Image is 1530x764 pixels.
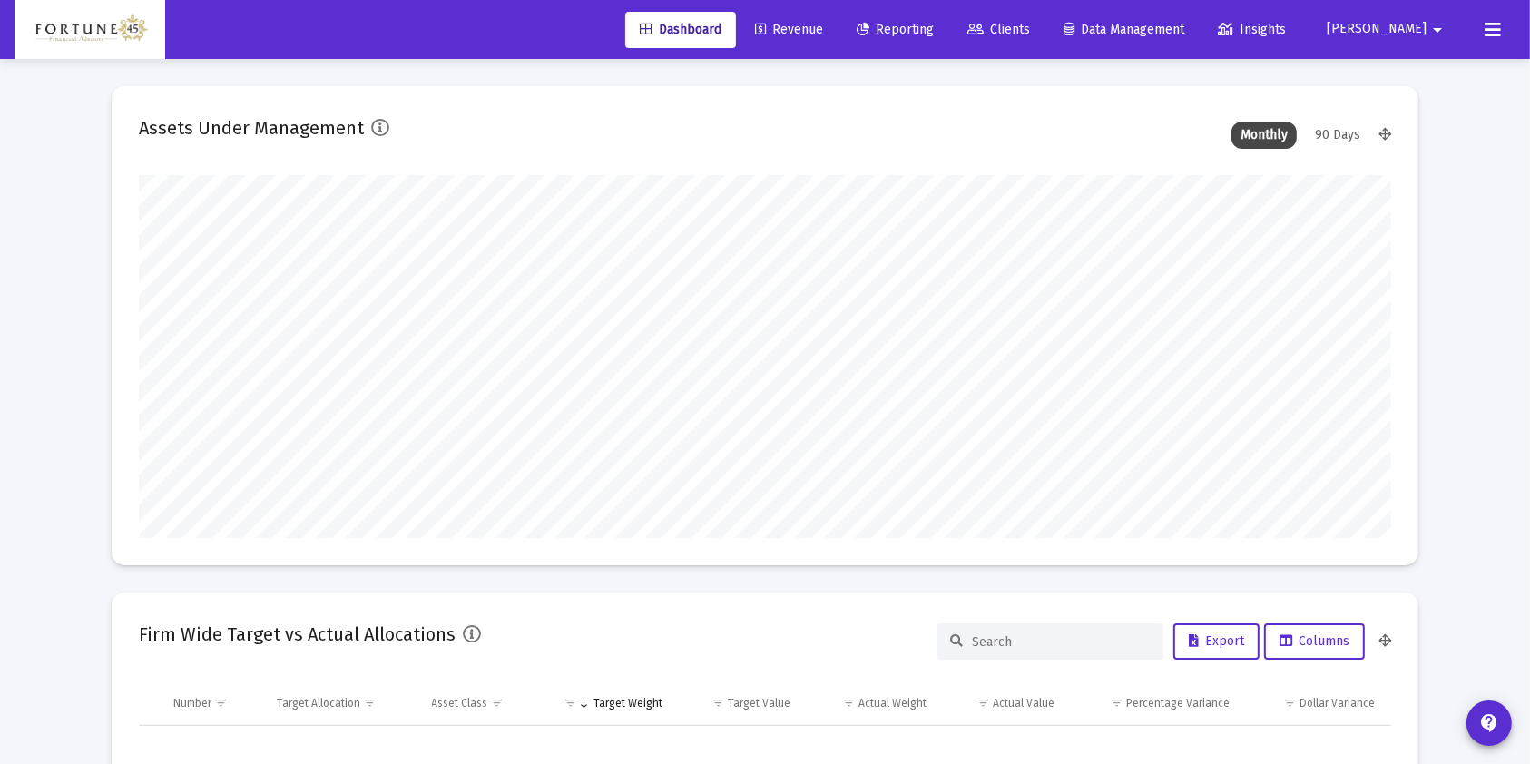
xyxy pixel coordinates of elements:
[711,696,725,710] span: Show filter options for column 'Target Value'
[593,696,662,710] div: Target Weight
[1126,696,1230,710] div: Percentage Variance
[564,696,577,710] span: Show filter options for column 'Target Weight'
[277,696,360,710] div: Target Allocation
[842,696,856,710] span: Show filter options for column 'Actual Weight'
[1280,633,1349,649] span: Columns
[539,681,675,725] td: Column Target Weight
[1427,12,1448,48] mat-icon: arrow_drop_down
[214,696,228,710] span: Show filter options for column 'Number'
[139,620,456,649] h2: Firm Wide Target vs Actual Allocations
[491,696,505,710] span: Show filter options for column 'Asset Class'
[363,696,377,710] span: Show filter options for column 'Target Allocation'
[1067,681,1241,725] td: Column Percentage Variance
[1231,122,1297,149] div: Monthly
[1110,696,1123,710] span: Show filter options for column 'Percentage Variance'
[740,12,838,48] a: Revenue
[675,681,803,725] td: Column Target Value
[972,634,1150,650] input: Search
[967,22,1030,37] span: Clients
[1242,681,1391,725] td: Column Dollar Variance
[640,22,721,37] span: Dashboard
[139,113,364,142] h2: Assets Under Management
[1478,712,1500,734] mat-icon: contact_support
[419,681,540,725] td: Column Asset Class
[1300,696,1375,710] div: Dollar Variance
[857,22,934,37] span: Reporting
[1264,623,1365,660] button: Columns
[1283,696,1297,710] span: Show filter options for column 'Dollar Variance'
[939,681,1067,725] td: Column Actual Value
[625,12,736,48] a: Dashboard
[1327,22,1427,37] span: [PERSON_NAME]
[953,12,1045,48] a: Clients
[161,681,264,725] td: Column Number
[728,696,790,710] div: Target Value
[842,12,948,48] a: Reporting
[1064,22,1184,37] span: Data Management
[1306,122,1369,149] div: 90 Days
[1305,11,1470,47] button: [PERSON_NAME]
[858,696,927,710] div: Actual Weight
[1173,623,1260,660] button: Export
[976,696,990,710] span: Show filter options for column 'Actual Value'
[755,22,823,37] span: Revenue
[803,681,939,725] td: Column Actual Weight
[993,696,1054,710] div: Actual Value
[264,681,419,725] td: Column Target Allocation
[28,12,152,48] img: Dashboard
[1218,22,1286,37] span: Insights
[1189,633,1244,649] span: Export
[432,696,488,710] div: Asset Class
[1049,12,1199,48] a: Data Management
[173,696,211,710] div: Number
[1203,12,1300,48] a: Insights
